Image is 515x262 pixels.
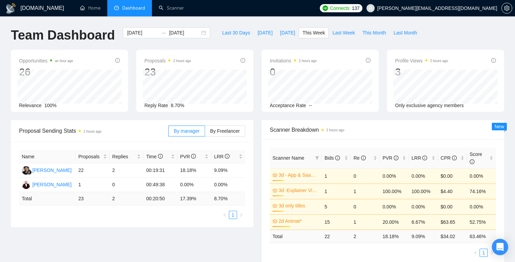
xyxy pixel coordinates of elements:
[272,203,277,208] span: crown
[180,154,196,159] span: PVR
[240,58,245,63] span: info-circle
[490,251,494,255] span: right
[44,103,57,108] span: 100%
[161,30,166,35] span: to
[351,230,380,243] td: 2
[127,29,158,37] input: Start date
[237,211,245,219] button: right
[171,103,184,108] span: 8.70%
[322,214,351,230] td: 15
[257,29,272,37] span: [DATE]
[279,187,318,194] a: 3d -Explainer Videos
[326,128,344,132] time: 2 hours ago
[359,27,390,38] button: This Month
[146,154,162,159] span: Time
[409,168,438,184] td: 0.00%
[112,153,136,160] span: Replies
[467,230,496,243] td: 63.46 %
[76,150,110,163] th: Proposals
[299,27,329,38] button: This Week
[471,249,480,257] button: left
[229,211,237,219] li: 1
[159,5,184,11] a: searchScanner
[237,211,245,219] li: Next Page
[467,168,496,184] td: 0.00%
[380,230,409,243] td: 18.18 %
[411,155,427,161] span: LRR
[322,184,351,199] td: 1
[221,211,229,219] li: Previous Page
[161,30,166,35] span: swap-right
[409,184,438,199] td: 100.00%
[330,4,350,12] span: Connects:
[438,230,467,243] td: $ 34.02
[380,168,409,184] td: 0.00%
[279,202,318,209] a: 3d only titles
[143,192,177,205] td: 00:20:50
[352,4,359,12] span: 137
[110,163,144,178] td: 2
[480,249,487,257] a: 1
[76,192,110,205] td: 23
[218,27,254,38] button: Last 30 Days
[309,103,312,108] span: --
[169,29,200,37] input: End date
[351,199,380,214] td: 0
[467,199,496,214] td: 0.00%
[144,65,191,78] div: 23
[223,213,227,217] span: left
[393,29,417,37] span: Last Month
[272,188,277,193] span: crown
[173,59,191,63] time: 2 hours ago
[32,166,72,174] div: [PERSON_NAME]
[361,156,366,160] span: info-circle
[110,150,144,163] th: Replies
[366,58,371,63] span: info-circle
[143,163,177,178] td: 00:19:31
[438,199,467,214] td: $0.00
[438,184,467,199] td: $4.40
[383,155,399,161] span: PVR
[55,59,73,63] time: an hour ago
[470,159,474,164] span: info-circle
[430,59,448,63] time: 2 hours ago
[177,163,212,178] td: 18.18%
[501,5,512,11] a: setting
[214,154,230,159] span: LRR
[211,178,245,192] td: 0.00%
[19,150,76,163] th: Name
[280,29,295,37] span: [DATE]
[452,156,457,160] span: info-circle
[239,213,243,217] span: right
[110,192,144,205] td: 2
[314,153,321,163] span: filter
[211,192,245,205] td: 8.70 %
[441,155,457,161] span: CPR
[22,166,30,175] img: HH
[467,214,496,230] td: 52.75%
[19,192,76,205] td: Total
[80,5,100,11] a: homeHome
[329,27,359,38] button: Last Week
[409,199,438,214] td: 0.00%
[351,214,380,230] td: 1
[491,58,496,63] span: info-circle
[229,211,237,219] a: 1
[325,155,340,161] span: Bids
[380,184,409,199] td: 100.00%
[27,170,32,175] img: gigradar-bm.png
[488,249,496,257] li: Next Page
[473,251,478,255] span: left
[335,156,340,160] span: info-circle
[254,27,276,38] button: [DATE]
[11,27,115,43] h1: Team Dashboard
[315,156,319,160] span: filter
[225,154,230,159] span: info-circle
[470,151,482,164] span: Score
[395,57,448,65] span: Profile Views
[368,6,373,11] span: user
[144,103,168,108] span: Reply Rate
[471,249,480,257] li: Previous Page
[380,199,409,214] td: 0.00%
[279,217,318,225] a: 2d Animat*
